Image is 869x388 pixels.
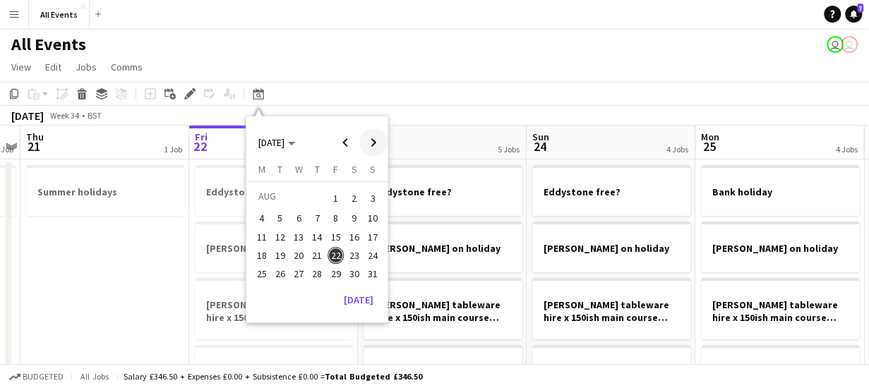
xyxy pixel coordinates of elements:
span: 17 [364,229,381,245]
button: 24-08-2025 [364,246,382,265]
h3: [PERSON_NAME] on holiday [195,242,353,255]
span: All jobs [78,371,112,382]
a: 7 [845,6,862,23]
button: 07-08-2025 [308,209,326,227]
span: Sun [532,131,549,143]
span: 2 [346,188,363,208]
app-job-card: Eddystone free? [195,165,353,216]
span: 25 [253,265,270,282]
button: 16-08-2025 [345,228,364,246]
span: Mon [701,131,719,143]
app-job-card: Eddystone free? [532,165,690,216]
div: 5 Jobs [498,144,520,154]
a: Jobs [70,58,102,76]
span: View [11,61,31,73]
div: [PERSON_NAME] on holiday [195,222,353,272]
button: 29-08-2025 [326,265,344,283]
button: All Events [29,1,90,28]
h3: [PERSON_NAME] on holiday [701,242,859,255]
button: 27-08-2025 [289,265,308,283]
button: 01-08-2025 [326,187,344,209]
h3: Summer holidays [26,186,184,198]
td: AUG [252,187,326,209]
div: [PERSON_NAME] tableware hire x 150ish main course plates, water tumblers, white wine glasses, hi-... [195,278,353,339]
span: 30 [346,265,363,282]
button: 19-08-2025 [271,246,289,265]
h3: Bank holiday [701,186,859,198]
button: 03-08-2025 [364,187,382,209]
button: 15-08-2025 [326,228,344,246]
div: [PERSON_NAME] on holiday [701,222,859,272]
span: S [352,163,357,176]
span: 16 [346,229,363,245]
button: 31-08-2025 [364,265,382,283]
span: M [258,163,265,176]
app-job-card: [PERSON_NAME] tableware hire x 150ish main course plates, water tumblers, white wine glasses, hi-... [364,278,522,339]
span: 22 [193,138,208,154]
span: T [277,163,282,176]
h3: Eddystone free? [364,186,522,198]
div: 1 Job [164,144,182,154]
button: 08-08-2025 [326,209,344,227]
span: W [295,163,303,176]
app-job-card: Summer holidays [26,165,184,216]
span: 25 [699,138,719,154]
div: [DATE] [11,109,44,123]
div: 4 Jobs [835,144,857,154]
span: Jobs [76,61,97,73]
app-job-card: [PERSON_NAME] tableware hire x 150ish main course plates, water tumblers, white wine glasses, hi-... [532,278,690,339]
span: 11 [253,229,270,245]
span: 21 [24,138,44,154]
h3: [PERSON_NAME] tableware hire x 150ish main course plates, water tumblers, white wine glasses, hi-... [195,298,353,324]
h3: [PERSON_NAME] on holiday [532,242,690,255]
h3: [PERSON_NAME] on holiday [364,242,522,255]
span: 13 [290,229,307,245]
button: Previous month [331,128,359,157]
span: 20 [290,247,307,264]
span: Total Budgeted £346.50 [325,371,422,382]
div: BST [88,110,102,121]
button: 12-08-2025 [271,228,289,246]
app-job-card: Bank holiday [701,165,859,216]
span: 10 [364,210,381,227]
a: View [6,58,37,76]
span: 27 [290,265,307,282]
span: 5 [272,210,289,227]
app-user-avatar: Lucy Hinks [827,36,844,53]
button: 20-08-2025 [289,246,308,265]
button: 14-08-2025 [308,228,326,246]
span: Budgeted [23,372,64,382]
h1: All Events [11,34,86,55]
button: Choose month and year [253,130,301,155]
app-job-card: [PERSON_NAME] tableware hire x 150ish main course plates, water tumblers, white wine glasses, hi-... [701,278,859,339]
a: Edit [40,58,67,76]
span: Thu [26,131,44,143]
span: 4 [253,210,270,227]
span: Edit [45,61,61,73]
app-job-card: [PERSON_NAME] on holiday [364,222,522,272]
span: 12 [272,229,289,245]
h3: [PERSON_NAME] tableware hire x 150ish main course plates, water tumblers, white wine glasses, hi-... [364,298,522,324]
span: Comms [111,61,143,73]
h3: Eddystone free? [195,186,353,198]
span: 1 [328,188,344,208]
span: 15 [328,229,344,245]
app-job-card: Eddystone free? [364,165,522,216]
button: 25-08-2025 [252,265,270,283]
app-user-avatar: Sarah Chapman [841,36,858,53]
button: [DATE] [338,289,379,311]
button: 09-08-2025 [345,209,364,227]
h3: [PERSON_NAME] tableware hire x 150ish main course plates, water tumblers, white wine glasses, hi-... [532,298,690,324]
app-job-card: [PERSON_NAME] on holiday [532,222,690,272]
button: 18-08-2025 [252,246,270,265]
button: 17-08-2025 [364,228,382,246]
button: 02-08-2025 [345,187,364,209]
h3: Eddystone free? [532,186,690,198]
span: 29 [328,265,344,282]
h3: [PERSON_NAME] tableware hire x 150ish main course plates, water tumblers, white wine glasses, hi-... [701,298,859,324]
